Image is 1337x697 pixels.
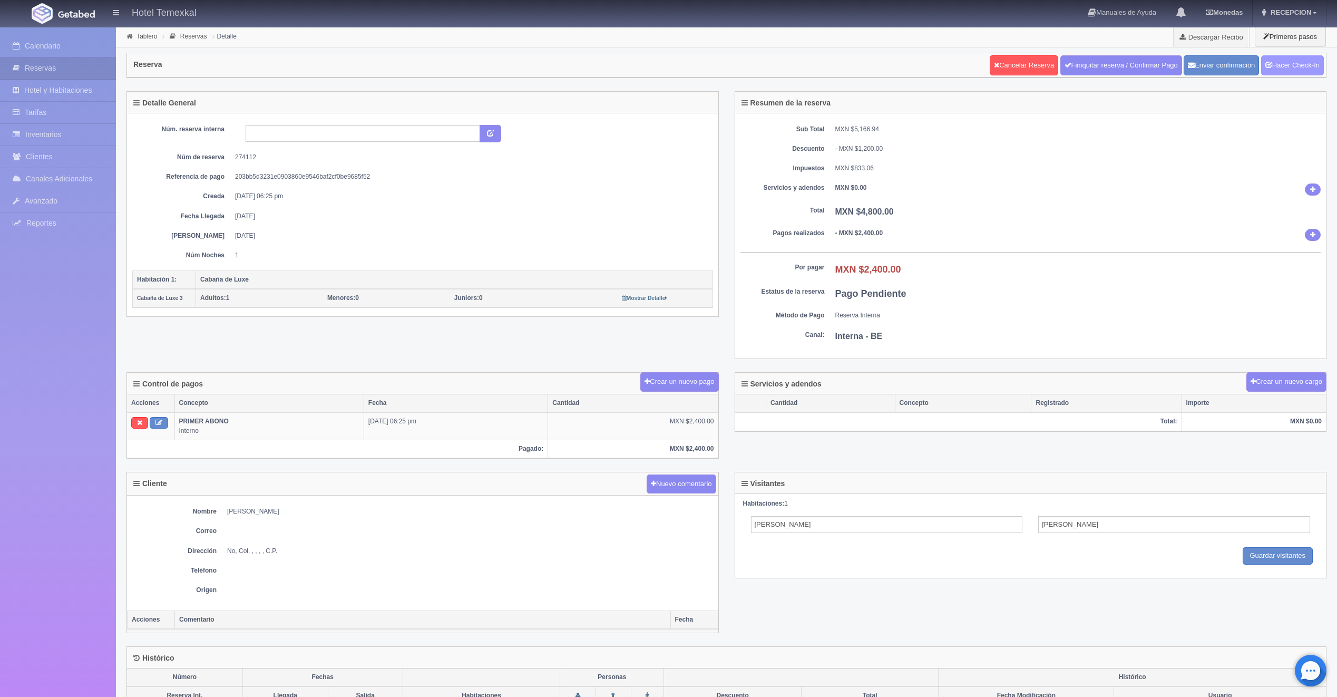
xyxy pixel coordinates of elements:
b: MXN $2,400.00 [835,264,901,275]
dt: Nombre [132,507,217,516]
dt: Método de Pago [740,311,825,320]
dd: 203bb5d3231e0903860e9546baf2cf0be9685f52 [235,172,705,181]
img: Getabed [58,10,95,18]
strong: Juniors: [454,294,479,302]
button: Crear un nuevo pago [640,372,718,392]
b: MXN $0.00 [835,184,867,191]
dt: Origen [132,586,217,595]
th: Fecha [670,611,718,630]
dt: Núm de reserva [140,153,225,162]
th: Concepto [174,394,364,412]
h4: Resumen de la reserva [741,99,831,107]
strong: Adultos: [200,294,226,302]
h4: Histórico [133,654,174,662]
th: Cabaña de Luxe [196,270,713,289]
div: - MXN $1,200.00 [835,144,1321,153]
dt: Sub Total [740,125,825,134]
small: Mostrar Detalle [622,295,668,301]
dt: Núm. reserva interna [140,125,225,134]
h4: Reserva [133,61,162,69]
dt: Estatus de la reserva [740,287,825,296]
dt: Por pagar [740,263,825,272]
dd: Reserva Interna [835,311,1321,320]
h4: Servicios y adendos [741,380,822,388]
th: Personas [560,669,664,686]
dd: MXN $5,166.94 [835,125,1321,134]
h4: Detalle General [133,99,196,107]
a: Mostrar Detalle [622,294,668,302]
th: Importe [1182,394,1326,412]
b: MXN $4,800.00 [835,207,894,216]
dt: Referencia de pago [140,172,225,181]
th: Comentario [175,611,671,630]
b: PRIMER ABONO [179,418,229,425]
dt: Creada [140,192,225,201]
a: Finiquitar reserva / Confirmar Pago [1060,55,1182,75]
dd: MXN $833.06 [835,164,1321,173]
dt: Núm Noches [140,251,225,260]
b: Interna - BE [835,332,883,341]
b: Monedas [1206,8,1243,16]
img: Getabed [32,3,53,24]
a: Hacer Check-In [1261,55,1324,75]
small: Cabaña de Luxe 3 [137,295,183,301]
th: Fechas [242,669,403,686]
th: Acciones [127,394,174,412]
li: Detalle [210,31,239,41]
button: Enviar confirmación [1184,55,1259,75]
b: - MXN $2,400.00 [835,229,883,237]
a: Reservas [180,33,207,40]
td: MXN $2,400.00 [548,412,718,440]
th: Concepto [895,394,1031,412]
span: 1 [200,294,229,302]
th: Fecha [364,394,548,412]
th: Acciones [128,611,175,630]
b: Pago Pendiente [835,288,906,299]
th: Cantidad [766,394,895,412]
input: Apellidos del Adulto [1038,516,1310,533]
dt: Fecha Llegada [140,212,225,221]
button: Crear un nuevo cargo [1246,372,1326,392]
dd: [DATE] 06:25 pm [235,192,705,201]
th: Total: [735,412,1182,431]
dt: Total [740,206,825,215]
input: Guardar visitantes [1243,547,1313,565]
th: Cantidad [548,394,718,412]
button: Primeros pasos [1255,26,1325,47]
dt: Pagos realizados [740,229,825,238]
th: Número [127,669,242,686]
th: MXN $2,400.00 [548,440,718,458]
dt: Impuestos [740,164,825,173]
strong: Menores: [327,294,355,302]
th: MXN $0.00 [1182,412,1326,431]
b: Habitación 1: [137,276,177,283]
div: 1 [743,499,1319,508]
dt: Descuento [740,144,825,153]
dt: Canal: [740,331,825,340]
dt: [PERSON_NAME] [140,231,225,240]
dt: Servicios y adendos [740,183,825,192]
dt: Dirección [132,547,217,556]
a: Descargar Recibo [1174,26,1249,47]
h4: Hotel Temexkal [132,5,197,18]
h4: Visitantes [741,480,785,488]
dt: Teléfono [132,566,217,575]
th: Histórico [939,669,1326,686]
dd: No, Col. , , , , C.P. [227,547,713,556]
dd: [PERSON_NAME] [227,507,713,516]
h4: Control de pagos [133,380,203,388]
td: Interno [174,412,364,440]
h4: Cliente [133,480,167,488]
dd: 274112 [235,153,705,162]
span: 0 [454,294,483,302]
strong: Habitaciones: [743,500,785,507]
input: Nombre del Adulto [751,516,1023,533]
dd: [DATE] [235,212,705,221]
td: [DATE] 06:25 pm [364,412,548,440]
dt: Correo [132,527,217,536]
th: Registrado [1031,394,1182,412]
a: Cancelar Reserva [990,55,1058,75]
span: RECEPCION [1268,8,1311,16]
span: 0 [327,294,359,302]
a: Tablero [136,33,157,40]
